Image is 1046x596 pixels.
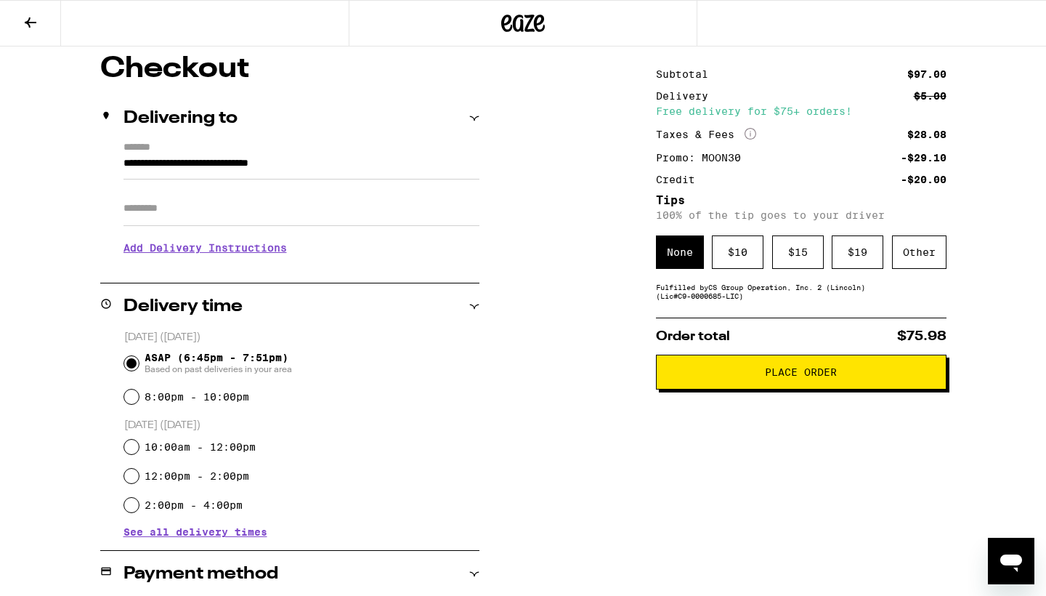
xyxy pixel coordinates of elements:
[656,174,705,185] div: Credit
[712,235,763,269] div: $ 10
[145,441,256,453] label: 10:00am - 12:00pm
[907,69,946,79] div: $97.00
[988,538,1034,584] iframe: Button to launch messaging window, conversation in progress
[656,235,704,269] div: None
[145,391,249,403] label: 8:00pm - 10:00pm
[123,110,238,127] h2: Delivering to
[123,231,479,265] h3: Add Delivery Instructions
[656,195,946,206] h5: Tips
[123,298,243,315] h2: Delivery time
[123,565,278,583] h2: Payment method
[656,209,946,221] p: 100% of the tip goes to your driver
[656,330,730,343] span: Order total
[145,470,249,482] label: 12:00pm - 2:00pm
[892,235,946,269] div: Other
[656,91,718,101] div: Delivery
[832,235,883,269] div: $ 19
[765,367,837,377] span: Place Order
[901,174,946,185] div: -$20.00
[907,129,946,140] div: $28.08
[656,128,756,141] div: Taxes & Fees
[656,106,946,116] div: Free delivery for $75+ orders!
[145,499,243,511] label: 2:00pm - 4:00pm
[772,235,824,269] div: $ 15
[656,69,718,79] div: Subtotal
[123,265,479,276] p: We'll contact you at [PHONE_NUMBER] when we arrive
[145,352,292,375] span: ASAP (6:45pm - 7:51pm)
[656,283,946,300] div: Fulfilled by CS Group Operation, Inc. 2 (Lincoln) (Lic# C9-0000685-LIC )
[100,55,479,84] h1: Checkout
[897,330,946,343] span: $75.98
[914,91,946,101] div: $5.00
[124,419,479,432] p: [DATE] ([DATE])
[656,153,751,163] div: Promo: MOON30
[901,153,946,163] div: -$29.10
[145,363,292,375] span: Based on past deliveries in your area
[123,527,267,537] button: See all delivery times
[656,355,946,390] button: Place Order
[124,331,479,345] p: [DATE] ([DATE])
